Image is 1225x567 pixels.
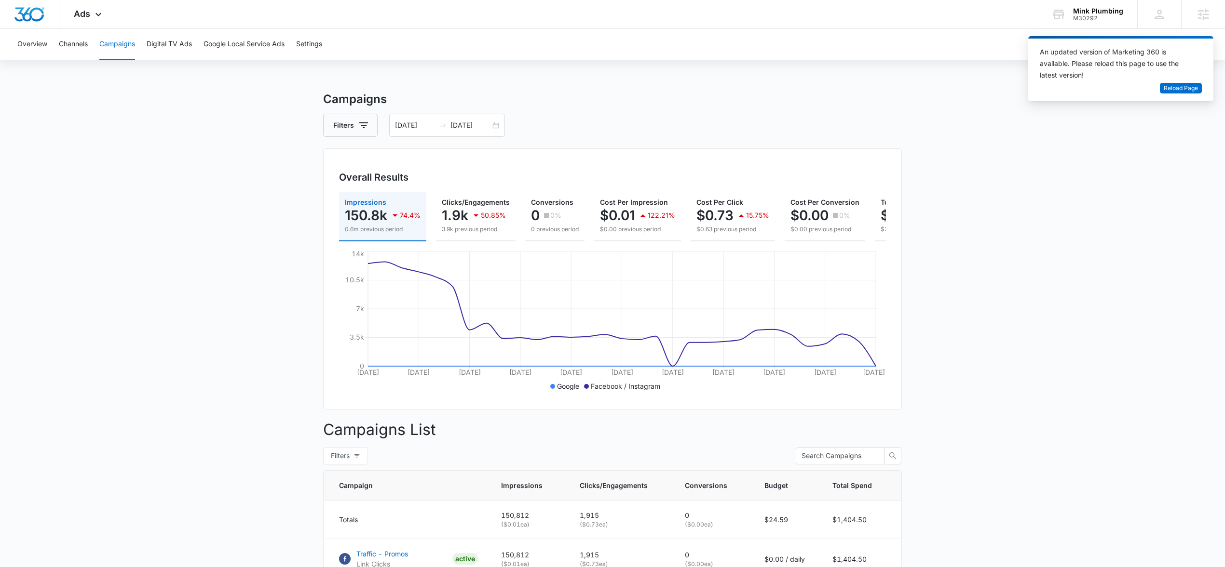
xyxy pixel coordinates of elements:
[357,368,379,376] tspan: [DATE]
[580,480,648,490] span: Clicks/Engagements
[832,480,872,490] span: Total Spend
[442,208,468,223] p: 1.9k
[580,520,662,529] p: ( $0.73 ea)
[712,368,735,376] tspan: [DATE]
[345,276,364,284] tspan: 10.5k
[764,514,809,525] p: $24.59
[863,368,885,376] tspan: [DATE]
[345,208,387,223] p: 150.8k
[685,510,741,520] p: 0
[501,510,557,520] p: 150,812
[442,198,510,206] span: Clicks/Engagements
[350,333,364,341] tspan: 3.5k
[885,452,901,460] span: search
[408,368,430,376] tspan: [DATE]
[884,447,901,464] button: search
[881,208,947,223] p: $1,404.50
[99,29,135,60] button: Campaigns
[531,198,573,206] span: Conversions
[580,550,662,560] p: 1,915
[764,554,809,564] p: $0.00 / daily
[560,368,582,376] tspan: [DATE]
[790,225,859,234] p: $0.00 previous period
[345,225,421,234] p: 0.6m previous period
[331,450,350,461] span: Filters
[1073,7,1123,15] div: account name
[764,480,795,490] span: Budget
[881,225,982,234] p: $2,468.50 previous period
[509,368,531,376] tspan: [DATE]
[696,225,769,234] p: $0.63 previous period
[557,381,579,391] p: Google
[611,368,633,376] tspan: [DATE]
[439,121,447,129] span: to
[323,447,368,464] button: Filters
[802,450,871,461] input: Search Campaigns
[323,418,902,441] p: Campaigns List
[1040,46,1190,81] div: An updated version of Marketing 360 is available. Please reload this page to use the latest version!
[763,368,785,376] tspan: [DATE]
[501,480,543,490] span: Impressions
[352,250,364,258] tspan: 14k
[1160,83,1202,94] button: Reload Page
[685,480,727,490] span: Conversions
[501,520,557,529] p: ( $0.01 ea)
[790,198,859,206] span: Cost Per Conversion
[531,208,540,223] p: 0
[395,120,435,131] input: Start date
[481,212,506,219] p: 50.85%
[662,368,684,376] tspan: [DATE]
[881,198,920,206] span: Total Spend
[591,381,660,391] p: Facebook / Instagram
[821,501,901,539] td: $1,404.50
[839,212,850,219] p: 0%
[204,29,285,60] button: Google Local Service Ads
[685,520,741,529] p: ( $0.00 ea)
[600,225,675,234] p: $0.00 previous period
[746,212,769,219] p: 15.75%
[17,29,47,60] button: Overview
[814,368,836,376] tspan: [DATE]
[323,91,902,108] h3: Campaigns
[356,549,408,559] p: Traffic - Promos
[339,480,464,490] span: Campaign
[339,170,408,185] h3: Overall Results
[1164,84,1198,93] span: Reload Page
[696,198,743,206] span: Cost Per Click
[452,553,478,565] div: ACTIVE
[339,514,478,525] div: Totals
[531,225,579,234] p: 0 previous period
[147,29,192,60] button: Digital TV Ads
[339,553,351,565] img: Facebook
[400,212,421,219] p: 74.4%
[459,368,481,376] tspan: [DATE]
[648,212,675,219] p: 122.21%
[550,212,561,219] p: 0%
[790,208,829,223] p: $0.00
[323,114,378,137] button: Filters
[345,198,386,206] span: Impressions
[439,121,447,129] span: swap-right
[600,208,635,223] p: $0.01
[685,550,741,560] p: 0
[360,362,364,370] tspan: 0
[580,510,662,520] p: 1,915
[696,208,734,223] p: $0.73
[59,29,88,60] button: Channels
[450,120,490,131] input: End date
[1073,15,1123,22] div: account id
[600,198,668,206] span: Cost Per Impression
[74,9,90,19] span: Ads
[296,29,322,60] button: Settings
[501,550,557,560] p: 150,812
[442,225,510,234] p: 3.9k previous period
[356,304,364,313] tspan: 7k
